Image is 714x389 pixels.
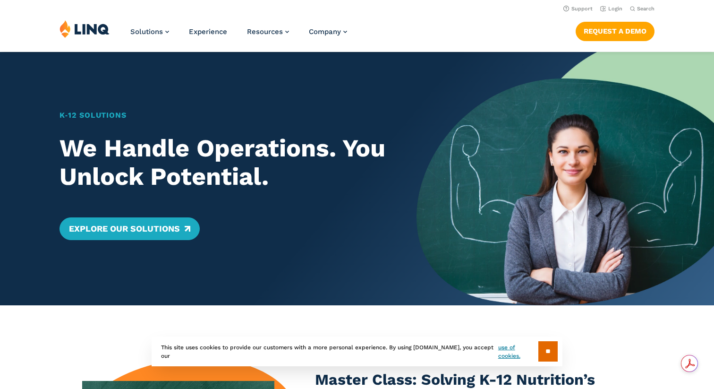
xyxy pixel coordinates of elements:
a: Request a Demo [576,22,654,41]
div: This site uses cookies to provide our customers with a more personal experience. By using [DOMAIN... [152,337,562,366]
a: Support [563,6,593,12]
a: Experience [189,27,227,36]
a: Resources [247,27,289,36]
a: use of cookies. [498,343,538,360]
button: Open Search Bar [630,5,654,12]
h1: K‑12 Solutions [59,110,387,121]
nav: Primary Navigation [130,20,347,51]
a: Solutions [130,27,169,36]
span: Company [309,27,341,36]
span: Search [637,6,654,12]
h2: We Handle Operations. You Unlock Potential. [59,134,387,191]
span: Resources [247,27,283,36]
a: Explore Our Solutions [59,217,200,240]
a: Login [600,6,622,12]
span: Solutions [130,27,163,36]
img: LINQ | K‑12 Software [59,20,110,38]
a: Company [309,27,347,36]
nav: Button Navigation [576,20,654,41]
img: Home Banner [416,52,714,305]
